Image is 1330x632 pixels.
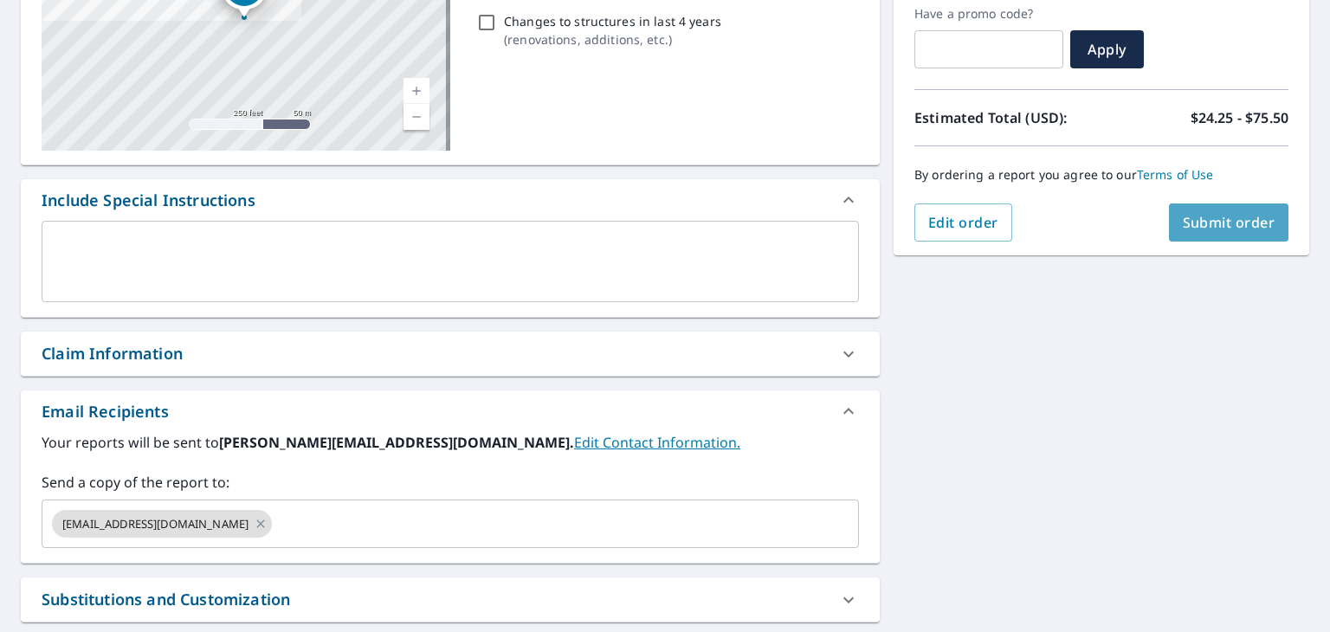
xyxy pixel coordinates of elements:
[21,390,880,432] div: Email Recipients
[404,78,429,104] a: Current Level 17, Zoom In
[42,588,290,611] div: Substitutions and Customization
[914,167,1288,183] p: By ordering a report you agree to our
[21,179,880,221] div: Include Special Instructions
[914,107,1101,128] p: Estimated Total (USD):
[1169,203,1289,242] button: Submit order
[21,577,880,622] div: Substitutions and Customization
[1137,166,1214,183] a: Terms of Use
[219,433,574,452] b: [PERSON_NAME][EMAIL_ADDRESS][DOMAIN_NAME].
[42,342,183,365] div: Claim Information
[404,104,429,130] a: Current Level 17, Zoom Out
[504,30,721,48] p: ( renovations, additions, etc. )
[504,12,721,30] p: Changes to structures in last 4 years
[1183,213,1275,232] span: Submit order
[1070,30,1144,68] button: Apply
[42,432,859,453] label: Your reports will be sent to
[574,433,740,452] a: EditContactInfo
[928,213,998,232] span: Edit order
[21,332,880,376] div: Claim Information
[52,510,272,538] div: [EMAIL_ADDRESS][DOMAIN_NAME]
[914,203,1012,242] button: Edit order
[52,516,259,532] span: [EMAIL_ADDRESS][DOMAIN_NAME]
[42,400,169,423] div: Email Recipients
[1191,107,1288,128] p: $24.25 - $75.50
[42,472,859,493] label: Send a copy of the report to:
[914,6,1063,22] label: Have a promo code?
[42,189,255,212] div: Include Special Instructions
[1084,40,1130,59] span: Apply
